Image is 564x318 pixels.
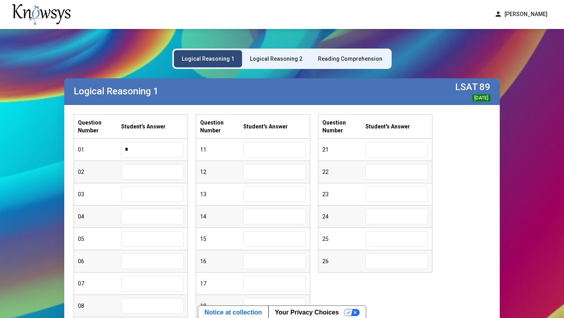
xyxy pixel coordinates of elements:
label: Student's Answer [121,123,166,130]
div: 18 [200,302,243,310]
label: 89 [479,81,490,92]
div: 21 [322,146,365,154]
div: Logical Reasoning 2 [250,55,302,63]
div: 05 [78,235,121,243]
div: 15 [200,235,243,243]
div: 14 [200,213,243,220]
div: [DATE] [472,94,490,101]
div: 25 [322,235,365,243]
div: 22 [322,168,365,176]
div: 11 [200,146,243,154]
div: 16 [200,257,243,265]
label: Question Number [200,119,243,134]
div: 26 [322,257,365,265]
label: Logical Reasoning 1 [74,86,159,97]
div: Reading Comprehension [318,55,382,63]
label: Student's Answer [243,123,288,130]
label: Student's Answer [365,123,410,130]
div: Logical Reasoning 1 [182,55,234,63]
div: 17 [200,280,243,287]
div: 07 [78,280,121,287]
img: knowsys-logo.png [12,4,70,25]
span: person [494,10,502,18]
div: 06 [78,257,121,265]
label: Question Number [322,119,365,134]
label: LSAT [455,81,478,92]
div: 24 [322,213,365,220]
div: 12 [200,168,243,176]
div: 13 [200,190,243,198]
div: 04 [78,213,121,220]
label: Question Number [78,119,121,134]
button: person[PERSON_NAME] [490,8,552,21]
div: 02 [78,168,121,176]
div: 23 [322,190,365,198]
div: 01 [78,146,121,154]
div: 03 [78,190,121,198]
div: 08 [78,302,121,310]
